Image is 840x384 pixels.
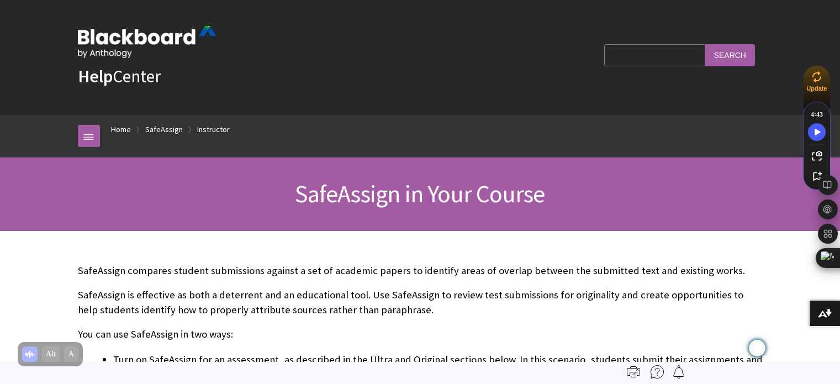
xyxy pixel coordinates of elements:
li: Turn on SafeAssign for an assessment, as described in the Ultra and Original sections below. In t... [113,352,763,383]
a: HelpCenter [78,65,161,87]
p: SafeAssign compares student submissions against a set of academic papers to identify areas of ove... [78,264,763,278]
img: Follow this page [672,365,685,378]
img: Print [627,365,640,378]
span: SafeAssign in Your Course [295,178,545,209]
a: Instructor [197,123,230,136]
a: Home [111,123,131,136]
a: SafeAssign [145,123,183,136]
img: More help [651,365,664,378]
p: You can use SafeAssign in two ways: [78,327,763,341]
input: Search [705,44,755,66]
img: Blackboard by Anthology [78,26,216,58]
strong: Help [78,65,113,87]
p: SafeAssign is effective as both a deterrent and an educational tool. Use SafeAssign to review tes... [78,288,763,317]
